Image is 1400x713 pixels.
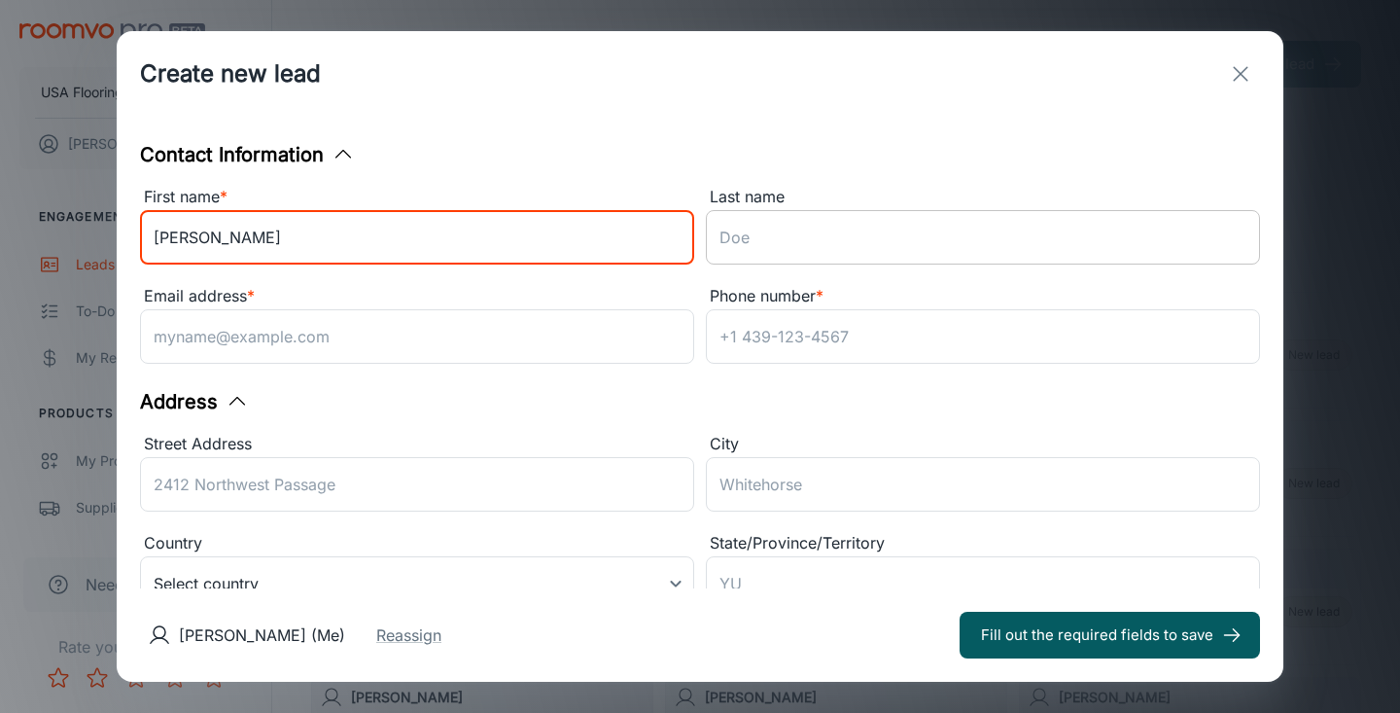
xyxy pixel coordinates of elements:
[706,531,1260,556] div: State/Province/Territory
[960,612,1260,659] button: Fill out the required fields to save
[179,624,345,647] p: [PERSON_NAME] (Me)
[706,432,1260,457] div: City
[140,387,249,416] button: Address
[706,210,1260,265] input: Doe
[140,556,694,611] div: Select country
[706,556,1260,611] input: YU
[140,531,694,556] div: Country
[1221,54,1260,93] button: exit
[140,185,694,210] div: First name
[140,457,694,512] input: 2412 Northwest Passage
[140,432,694,457] div: Street Address
[140,210,694,265] input: John
[140,56,321,91] h1: Create new lead
[140,309,694,364] input: myname@example.com
[706,284,1260,309] div: Phone number
[140,284,694,309] div: Email address
[706,185,1260,210] div: Last name
[706,309,1260,364] input: +1 439-123-4567
[140,140,355,169] button: Contact Information
[376,624,441,647] button: Reassign
[706,457,1260,512] input: Whitehorse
